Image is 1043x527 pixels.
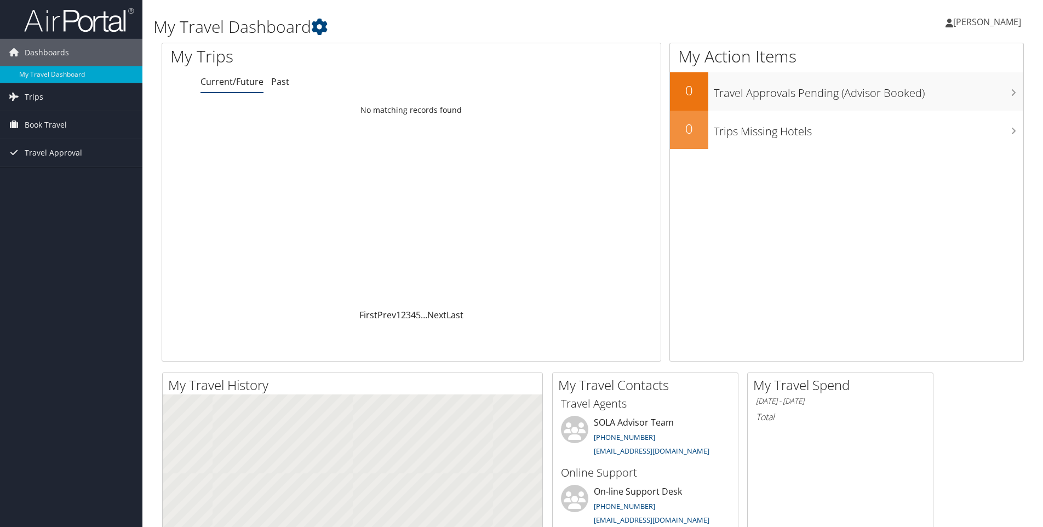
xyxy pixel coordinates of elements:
a: First [359,309,377,321]
a: Next [427,309,446,321]
a: 0Trips Missing Hotels [670,111,1023,149]
span: Trips [25,83,43,111]
td: No matching records found [162,100,661,120]
h3: Travel Agents [561,396,730,411]
span: Book Travel [25,111,67,139]
h3: Online Support [561,465,730,480]
a: 0Travel Approvals Pending (Advisor Booked) [670,72,1023,111]
span: … [421,309,427,321]
h2: My Travel Spend [753,376,933,394]
h1: My Trips [170,45,445,68]
a: [PHONE_NUMBER] [594,432,655,442]
a: 2 [401,309,406,321]
h6: [DATE] - [DATE] [756,396,925,406]
li: SOLA Advisor Team [555,416,735,461]
h3: Trips Missing Hotels [714,118,1023,139]
a: 3 [406,309,411,321]
a: Last [446,309,463,321]
h2: My Travel Contacts [558,376,738,394]
span: [PERSON_NAME] [953,16,1021,28]
h3: Travel Approvals Pending (Advisor Booked) [714,80,1023,101]
a: 1 [396,309,401,321]
h6: Total [756,411,925,423]
span: Dashboards [25,39,69,66]
a: [EMAIL_ADDRESS][DOMAIN_NAME] [594,446,709,456]
a: 5 [416,309,421,321]
a: Past [271,76,289,88]
h2: 0 [670,81,708,100]
a: Prev [377,309,396,321]
a: [PHONE_NUMBER] [594,501,655,511]
a: Current/Future [200,76,263,88]
span: Travel Approval [25,139,82,167]
img: airportal-logo.png [24,7,134,33]
h1: My Action Items [670,45,1023,68]
a: [EMAIL_ADDRESS][DOMAIN_NAME] [594,515,709,525]
a: 4 [411,309,416,321]
h2: My Travel History [168,376,542,394]
h2: 0 [670,119,708,138]
a: [PERSON_NAME] [945,5,1032,38]
h1: My Travel Dashboard [153,15,739,38]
